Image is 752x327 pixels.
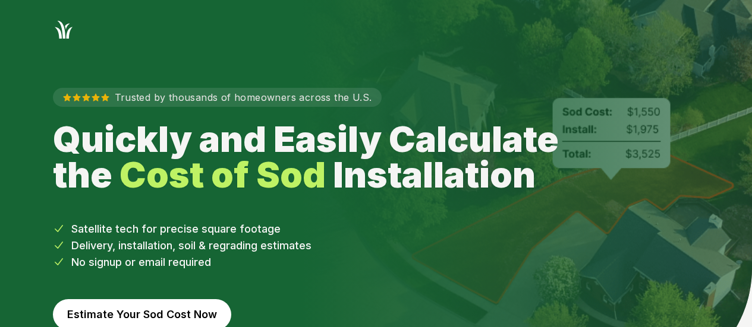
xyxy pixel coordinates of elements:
p: Trusted by thousands of homeowners across the U.S. [53,88,382,107]
li: No signup or email required [53,254,700,271]
strong: Cost of Sod [119,153,326,196]
span: estimates [260,239,312,252]
li: Delivery, installation, soil & regrading [53,237,700,254]
li: Satellite tech for precise square footage [53,221,700,237]
h1: Quickly and Easily Calculate the Installation [53,121,586,192]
